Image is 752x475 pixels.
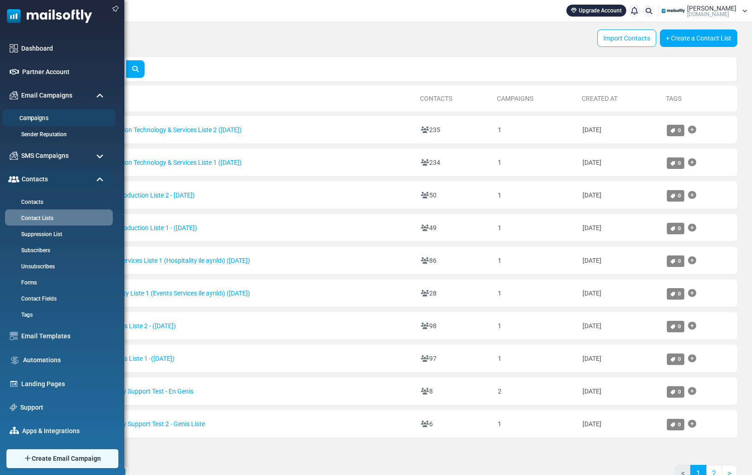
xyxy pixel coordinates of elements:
a: Add Tag [688,382,696,400]
a: Mailsoftly Support Test - En Genis [88,388,193,395]
a: Chemicals Liste 2 - ([DATE]) [88,322,176,330]
a: Forms [5,278,111,287]
a: Hospitality Liste 1 (Events Services ile ayrıldı) ([DATE]) [88,290,250,297]
td: 98 [416,312,493,340]
a: Add Tag [688,415,696,433]
td: [DATE] [578,279,662,307]
td: 1 [493,214,578,242]
a: Email Templates [21,331,108,341]
span: 0 [678,388,681,395]
a: 0 [667,353,684,365]
a: Contact Lists [5,214,111,222]
a: 0 [667,386,684,398]
img: User Logo [662,4,685,18]
a: 0 [667,321,684,332]
a: Created At [582,95,618,102]
a: Add Tag [688,121,696,139]
td: 49 [416,214,493,242]
a: Contact Fields [5,295,111,303]
td: 8 [416,377,493,405]
span: Contacts [22,174,48,184]
a: Import Contacts [597,29,656,47]
img: support-icon.svg [10,404,17,411]
td: [DATE] [578,149,662,177]
img: dashboard-icon.svg [10,44,18,52]
a: 0 [667,157,684,169]
img: email-templates-icon.svg [10,332,18,340]
a: Mailsoftly Support Test 2 - Genis Liste [88,420,205,428]
span: 0 [678,127,681,133]
td: [DATE] [578,377,662,405]
td: 86 [416,247,493,275]
a: Media Production Liste 2 - [DATE]) [88,191,195,199]
a: Contacts [420,95,452,102]
span: 0 [678,356,681,362]
span: Email Campaigns [21,91,72,100]
a: Apps & Integrations [22,426,108,436]
a: Automations [23,355,108,365]
a: Add Tag [688,219,696,237]
a: Subscribers [5,246,111,255]
td: [DATE] [578,312,662,340]
td: [DATE] [578,247,662,275]
img: contacts-icon-active.svg [8,176,19,182]
td: [DATE] [578,181,662,209]
a: Chemicals Liste 1 -([DATE]) [88,355,175,362]
a: Support [20,403,108,412]
img: campaigns-icon.png [10,91,18,99]
td: 97 [416,345,493,373]
td: 1 [493,149,578,177]
td: [DATE] [578,214,662,242]
a: Information Technology & Services Liste 1 ([DATE]) [88,159,242,166]
a: Media Production Liste 1 - ([DATE]) [88,224,197,232]
td: 6 [416,410,493,438]
span: 0 [678,258,681,264]
img: landing_pages.svg [10,380,18,388]
a: Sender Reputation [5,130,111,139]
a: 0 [667,255,684,267]
td: 235 [416,116,493,144]
td: 28 [416,279,493,307]
a: Information Technology & Services Liste 2 ([DATE]) [88,126,242,133]
a: Add Tag [688,317,696,335]
span: 0 [678,421,681,428]
a: Add Tag [688,349,696,368]
a: Add Tag [688,251,696,270]
td: 2 [493,377,578,405]
a: Campaigns [497,95,533,102]
td: [DATE] [578,116,662,144]
span: Create Email Campaign [32,454,101,463]
a: Dashboard [21,44,108,53]
td: 234 [416,149,493,177]
a: Campaigns [2,114,113,123]
a: Upgrade Account [566,5,626,17]
td: 1 [493,345,578,373]
td: 1 [493,181,578,209]
a: 0 [667,288,684,300]
td: 1 [493,116,578,144]
a: 0 [667,223,684,234]
a: Events Services Liste 1 (Hospitality ile ayrıldı) ([DATE]) [88,257,250,264]
img: workflow.svg [10,355,20,365]
span: 0 [678,192,681,199]
a: Add Tag [688,153,696,172]
td: [DATE] [578,345,662,373]
a: + Create a Contact List [660,29,737,47]
td: 1 [493,279,578,307]
a: Add Tag [688,186,696,204]
span: [PERSON_NAME] [687,5,736,12]
span: 0 [678,160,681,166]
a: Landing Pages [21,379,108,389]
img: campaigns-icon.png [10,151,18,160]
a: Tags [666,95,682,102]
td: [DATE] [578,410,662,438]
a: 0 [667,190,684,202]
a: Suppression List [5,230,111,238]
a: Partner Account [22,67,108,77]
a: Contacts [5,198,111,206]
a: User Logo [PERSON_NAME] [DOMAIN_NAME] [662,4,747,18]
a: 0 [667,125,684,136]
a: Add Tag [688,284,696,302]
span: [DOMAIN_NAME] [687,12,729,17]
td: 1 [493,247,578,275]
